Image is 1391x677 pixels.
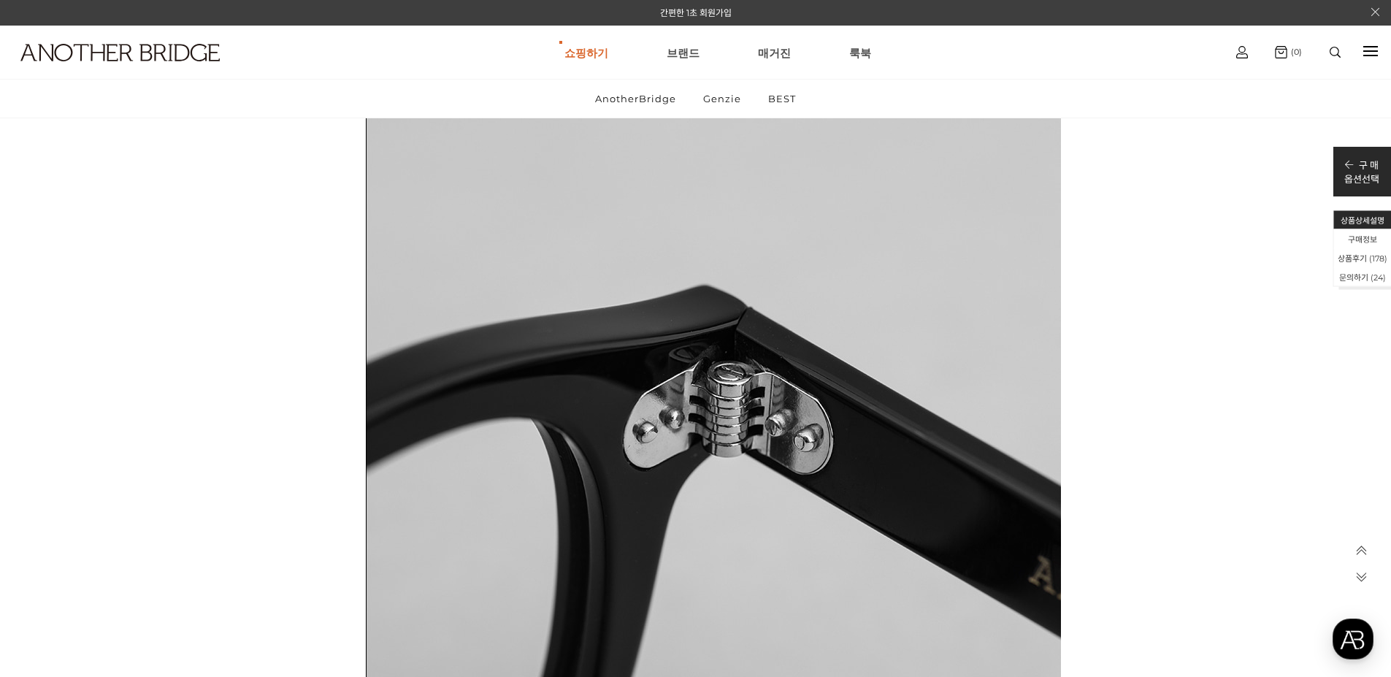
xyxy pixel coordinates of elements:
[758,26,791,79] a: 매거진
[564,26,608,79] a: 쇼핑하기
[1344,158,1379,172] p: 구 매
[96,463,188,500] a: 대화
[1275,46,1302,58] a: (0)
[4,463,96,500] a: 홈
[1372,253,1384,264] span: 178
[583,80,689,118] a: AnotherBridge
[660,7,732,18] a: 간편한 1초 회원가입
[756,80,808,118] a: BEST
[1287,47,1302,57] span: (0)
[20,44,220,61] img: logo
[46,485,55,497] span: 홈
[691,80,754,118] a: Genzie
[667,26,700,79] a: 브랜드
[188,463,280,500] a: 설정
[7,44,216,97] a: logo
[1330,47,1341,58] img: search
[849,26,871,79] a: 룩북
[134,486,151,497] span: 대화
[1344,172,1379,185] p: 옵션선택
[1236,46,1248,58] img: cart
[226,485,243,497] span: 설정
[1275,46,1287,58] img: cart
